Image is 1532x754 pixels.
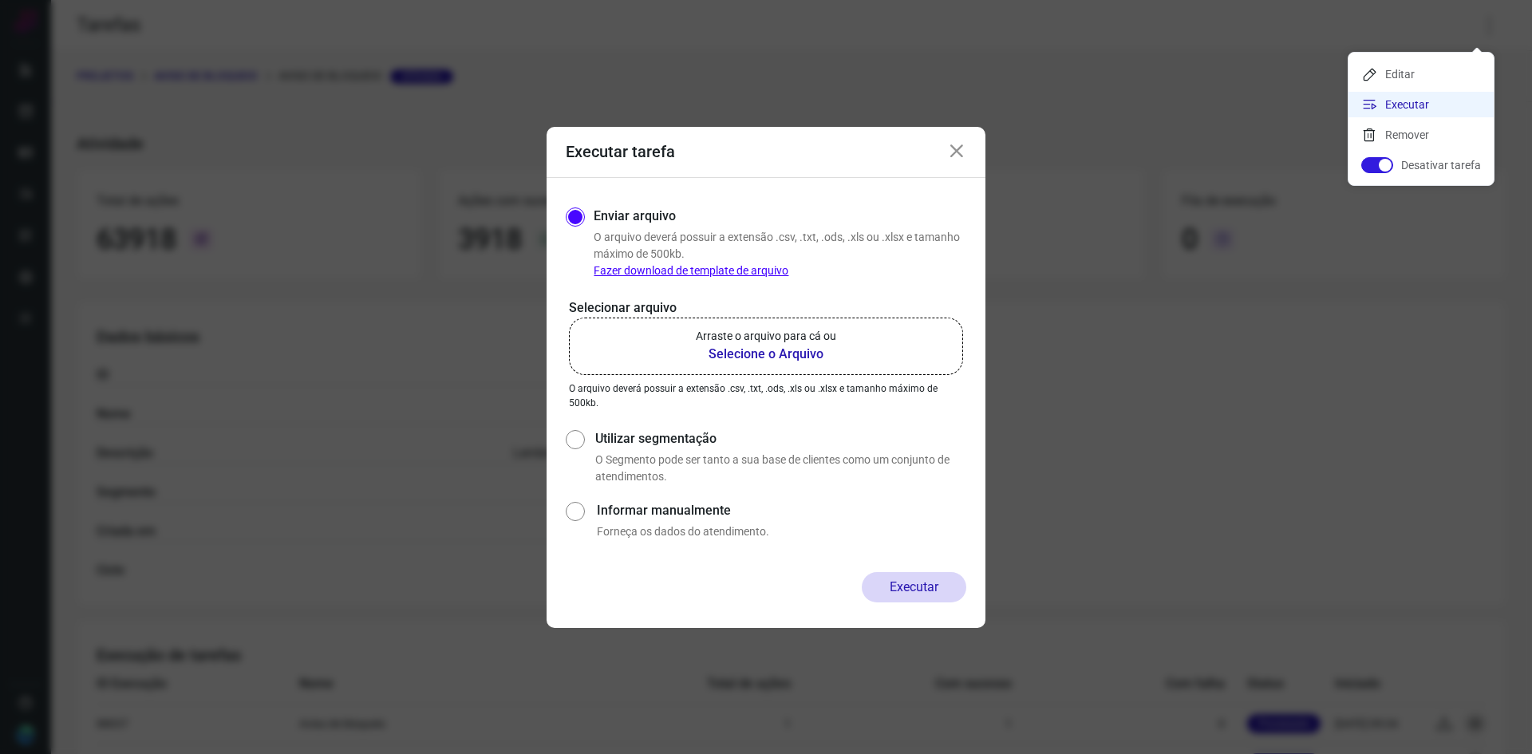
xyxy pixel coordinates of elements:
p: O arquivo deverá possuir a extensão .csv, .txt, .ods, .xls ou .xlsx e tamanho máximo de 500kb. [594,229,966,279]
label: Informar manualmente [597,501,966,520]
li: Editar [1348,61,1494,87]
h3: Executar tarefa [566,142,675,161]
p: O Segmento pode ser tanto a sua base de clientes como um conjunto de atendimentos. [595,452,966,485]
button: Executar [862,572,966,602]
label: Utilizar segmentação [595,429,966,448]
b: Selecione o Arquivo [696,345,836,364]
li: Remover [1348,122,1494,148]
p: Forneça os dados do atendimento. [597,523,966,540]
li: Executar [1348,92,1494,117]
p: O arquivo deverá possuir a extensão .csv, .txt, .ods, .xls ou .xlsx e tamanho máximo de 500kb. [569,381,963,410]
p: Selecionar arquivo [569,298,963,318]
a: Fazer download de template de arquivo [594,264,788,277]
li: Desativar tarefa [1348,152,1494,178]
p: Arraste o arquivo para cá ou [696,328,836,345]
label: Enviar arquivo [594,207,676,226]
